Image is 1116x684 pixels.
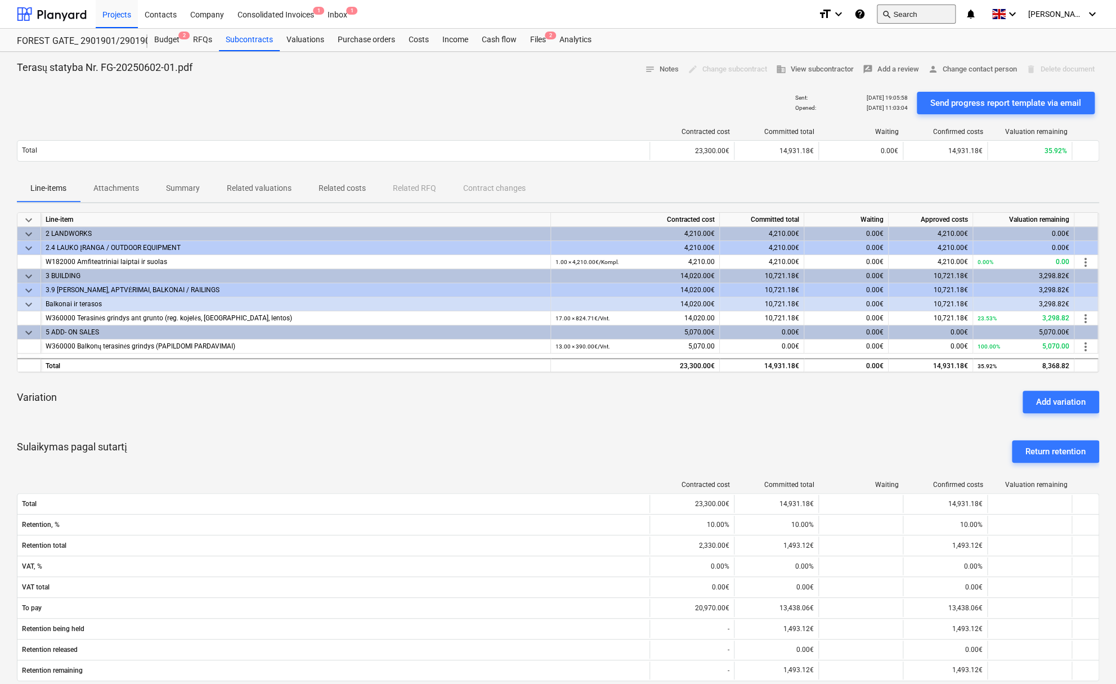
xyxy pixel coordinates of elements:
div: 8,368.82 [978,359,1069,373]
div: Waiting [804,213,889,227]
a: Costs [402,29,436,51]
p: Summary [166,182,200,194]
div: 0.00€ [804,358,889,372]
span: Total [22,500,645,508]
div: 3,298.82 [978,311,1069,325]
div: 0.00€ [973,241,1074,255]
div: 10,721.18€ [889,297,973,311]
span: keyboard_arrow_down [22,270,35,283]
span: Add a review [863,63,919,76]
span: Retention released [22,646,645,654]
span: keyboard_arrow_down [22,213,35,227]
div: 0.00€ [903,641,987,659]
p: Sulaikymas pagal sutartį [17,440,127,463]
p: Related valuations [227,182,292,194]
div: 10.00% [649,516,734,534]
i: format_size [818,7,832,21]
div: 0.00€ [734,641,818,659]
p: 1,493.12€ [952,665,983,675]
span: Notes [645,63,679,76]
div: Contracted cost [655,481,730,489]
div: 4,210.00€ [889,227,973,241]
span: 0.00€ [881,147,898,155]
div: 13,438.06€ [903,599,987,617]
button: Add a review [858,61,924,78]
p: Terasų statyba Nr. FG-20250602-01.pdf [17,61,192,74]
div: Return retention [1025,444,1086,459]
span: 1 [346,7,357,15]
div: Total [41,358,551,372]
div: Budget [147,29,186,51]
a: Analytics [553,29,598,51]
button: Notes [640,61,683,78]
div: Balkonai ir terasos [46,297,546,311]
div: 0.00€ [973,227,1074,241]
span: notes [645,64,655,74]
div: 4,210.00€ [720,241,804,255]
div: Subcontracts [219,29,280,51]
span: more_vert [1079,256,1092,269]
div: Valuation remaining [992,128,1068,136]
div: Confirmed costs [908,128,983,136]
div: 10,721.18€ [889,283,973,297]
span: Retention, % [22,521,645,529]
small: 13.00 × 390.00€ / Vnt. [555,343,610,350]
div: Valuation remaining [973,213,1074,227]
button: Return retention [1012,440,1099,463]
div: 14,931.18€ [734,495,818,513]
div: 0.00€ [804,269,889,283]
span: rate_review [863,64,873,74]
div: 0.00€ [804,283,889,297]
span: VAT total [22,583,645,591]
div: 0.00€ [889,325,973,339]
div: Committed total [739,128,814,136]
p: Related costs [319,182,366,194]
div: Add variation [1036,395,1086,409]
span: keyboard_arrow_down [22,326,35,339]
div: - [649,641,734,659]
span: business [776,64,786,74]
div: 10,721.18€ [720,283,804,297]
div: FOREST GATE_ 2901901/2901902/2901903 [17,35,134,47]
div: 3 BUILDING [46,269,546,283]
div: 1,493.12€ [734,537,818,555]
div: 5,070.00€ [551,325,720,339]
div: 20,970.00€ [649,599,734,617]
a: Income [436,29,475,51]
a: Budget2 [147,29,186,51]
div: 3,298.82€ [973,297,1074,311]
div: 10,721.18€ [720,269,804,283]
div: 23,300.00€ [649,142,734,160]
div: Line-item [41,213,551,227]
div: 2.4 LAUKO ĮRANGA / OUTDOOR EQUIPMENT [46,241,546,255]
span: search [882,10,891,19]
div: Confirmed costs [908,481,983,489]
div: 0.00€ [903,578,987,596]
div: 14,020.00 [555,311,715,325]
p: [DATE] 11:03:04 [867,104,908,111]
div: 14,020.00€ [551,283,720,297]
button: Send progress report template via email [917,92,1095,114]
div: 0.00€ [734,578,818,596]
div: 10,721.18€ [720,297,804,311]
div: 0.00% [903,557,987,575]
div: 3.9 [PERSON_NAME], APTVĖRIMAI, BALKONAI / RAILINGS [46,283,546,297]
div: 3,298.82€ [973,269,1074,283]
span: 1 [313,7,324,15]
div: Files [523,29,553,51]
div: 4,210.00€ [889,241,973,255]
a: RFQs [186,29,219,51]
small: 23.53% [978,315,997,321]
div: 1,493.12€ [734,620,818,638]
i: Knowledge base [854,7,866,21]
div: 14,931.18€ [720,358,804,372]
div: 4,210.00€ [551,227,720,241]
div: 4,210.00€ [720,227,804,241]
div: 0.00€ [804,227,889,241]
span: To pay [22,604,645,612]
div: 0.00€ [804,297,889,311]
div: 10.00% [734,516,818,534]
div: 0.00€ [649,578,734,596]
div: 1,493.12€ [903,620,987,638]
